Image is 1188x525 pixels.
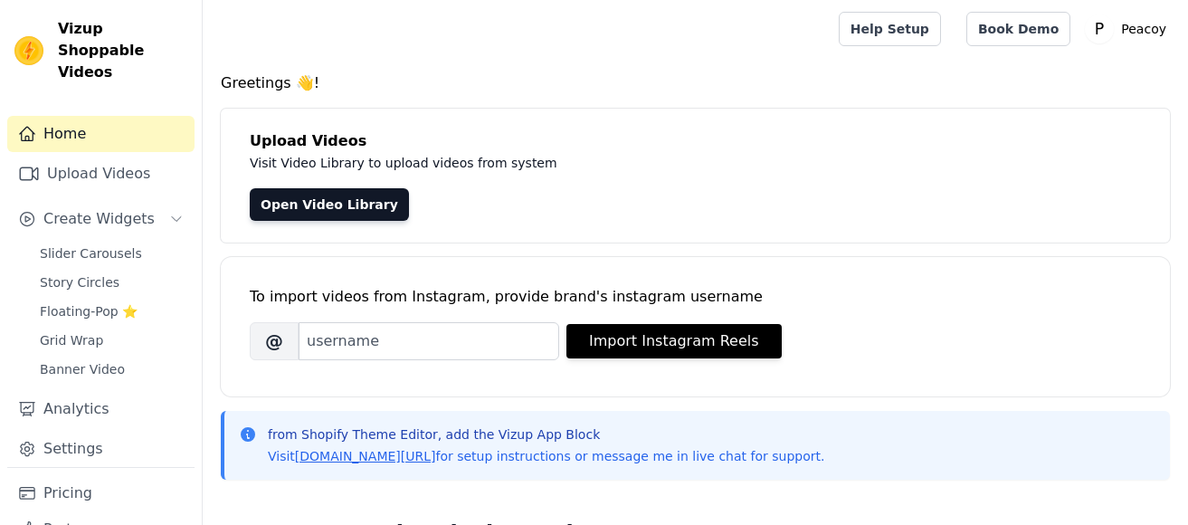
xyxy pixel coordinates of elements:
[566,324,782,358] button: Import Instagram Reels
[7,156,195,192] a: Upload Videos
[40,244,142,262] span: Slider Carousels
[250,286,1141,308] div: To import videos from Instagram, provide brand's instagram username
[29,357,195,382] a: Banner Video
[7,475,195,511] a: Pricing
[7,201,195,237] button: Create Widgets
[40,360,125,378] span: Banner Video
[40,331,103,349] span: Grid Wrap
[299,322,559,360] input: username
[250,188,409,221] a: Open Video Library
[7,391,195,427] a: Analytics
[966,12,1070,46] a: Book Demo
[1095,20,1104,38] text: P
[29,299,195,324] a: Floating-Pop ⭐
[250,152,1060,174] p: Visit Video Library to upload videos from system
[1085,13,1174,45] button: P Peacoy
[839,12,941,46] a: Help Setup
[7,116,195,152] a: Home
[1114,13,1174,45] p: Peacoy
[29,328,195,353] a: Grid Wrap
[40,273,119,291] span: Story Circles
[250,322,299,360] span: @
[221,72,1170,94] h4: Greetings 👋!
[268,425,824,444] p: from Shopify Theme Editor, add the Vizup App Block
[14,36,43,65] img: Vizup
[7,431,195,467] a: Settings
[295,449,436,463] a: [DOMAIN_NAME][URL]
[268,447,824,465] p: Visit for setup instructions or message me in live chat for support.
[29,241,195,266] a: Slider Carousels
[250,130,1141,152] h4: Upload Videos
[58,18,187,83] span: Vizup Shoppable Videos
[40,302,138,320] span: Floating-Pop ⭐
[43,208,155,230] span: Create Widgets
[29,270,195,295] a: Story Circles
